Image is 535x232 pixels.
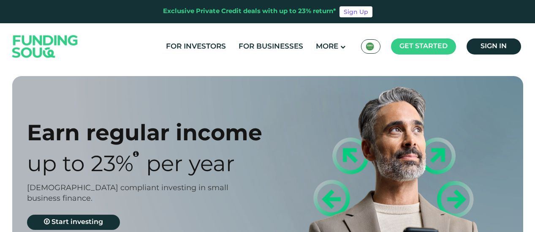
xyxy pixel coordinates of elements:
span: Per Year [146,155,235,176]
img: Logo [4,25,87,68]
span: Sign in [481,43,507,49]
img: SA Flag [366,42,374,51]
a: Sign Up [339,6,372,17]
a: For Investors [164,40,228,54]
a: Sign in [467,38,521,55]
span: More [316,43,338,50]
a: For Businesses [236,40,305,54]
a: Start investing [27,215,120,230]
div: Exclusive Private Credit deals with up to 23% return* [163,7,336,16]
span: [DEMOGRAPHIC_DATA] compliant investing in small business finance. [27,184,228,202]
span: Start investing [52,219,103,225]
i: 23% IRR (expected) ~ 15% Net yield (expected) [133,150,139,157]
span: Up to 23% [27,155,133,176]
span: Get started [399,43,448,49]
div: Earn regular income [27,119,282,146]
